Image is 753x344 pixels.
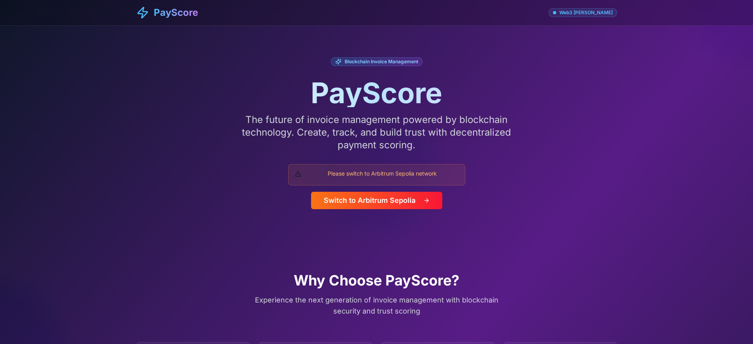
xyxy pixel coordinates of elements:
[549,8,617,17] div: Web3 [PERSON_NAME]
[311,192,442,209] button: Switch to Arbitrum Sepolia
[225,113,528,151] p: The future of invoice management powered by blockchain technology. Create, track, and build trust...
[331,57,423,66] div: Blockchain Invoice Management
[295,170,459,178] div: Please switch to Arbitrum Sepolia network
[136,272,617,288] h2: Why Choose PayScore?
[136,79,617,107] h1: PayScore
[244,295,510,317] p: Experience the next generation of invoice management with blockchain security and trust scoring
[154,6,198,19] span: PayScore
